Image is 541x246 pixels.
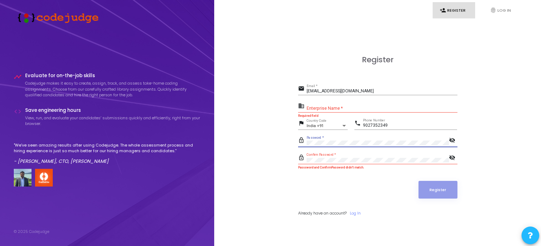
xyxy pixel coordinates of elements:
[14,73,22,81] i: timeline
[298,120,307,128] mat-icon: flag
[307,106,457,111] input: Enterprise Name
[14,142,201,154] p: "We've seen amazing results after using Codejudge. The whole assessment process and hiring experi...
[298,114,318,118] strong: Required field
[14,169,32,187] img: user image
[25,108,201,113] h4: Save engineering hours
[25,115,201,127] p: View, run, and evaluate your candidates’ submissions quickly and efficiently, right from your bro...
[433,2,475,19] a: person_addRegister
[440,7,446,13] i: person_add
[14,108,22,115] i: code
[298,85,307,93] mat-icon: email
[418,181,457,199] button: Register
[14,229,49,235] div: © 2025 Codejudge
[449,137,457,145] mat-icon: visibility_off
[307,89,457,94] input: Email
[35,169,53,187] img: company-logo
[307,124,324,128] span: India +91
[298,154,307,162] mat-icon: lock_outline
[483,2,525,19] a: fingerprintLog In
[25,73,201,79] h4: Evaluate for on-the-job skills
[449,154,457,162] mat-icon: visibility_off
[490,7,496,13] i: fingerprint
[354,120,363,128] mat-icon: phone
[298,137,307,145] mat-icon: lock_outline
[363,123,457,128] input: Phone Number
[298,166,364,169] strong: Passsword and ConfirmPassword didn't match.
[298,55,457,64] h3: Register
[298,210,347,216] span: Already have an account?
[25,80,201,98] p: Codejudge makes it easy to create, assign, track, and assess take-home coding assignments. Choose...
[14,158,109,165] em: - [PERSON_NAME], CTO, [PERSON_NAME]
[350,210,361,216] a: Log In
[298,102,307,111] mat-icon: business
